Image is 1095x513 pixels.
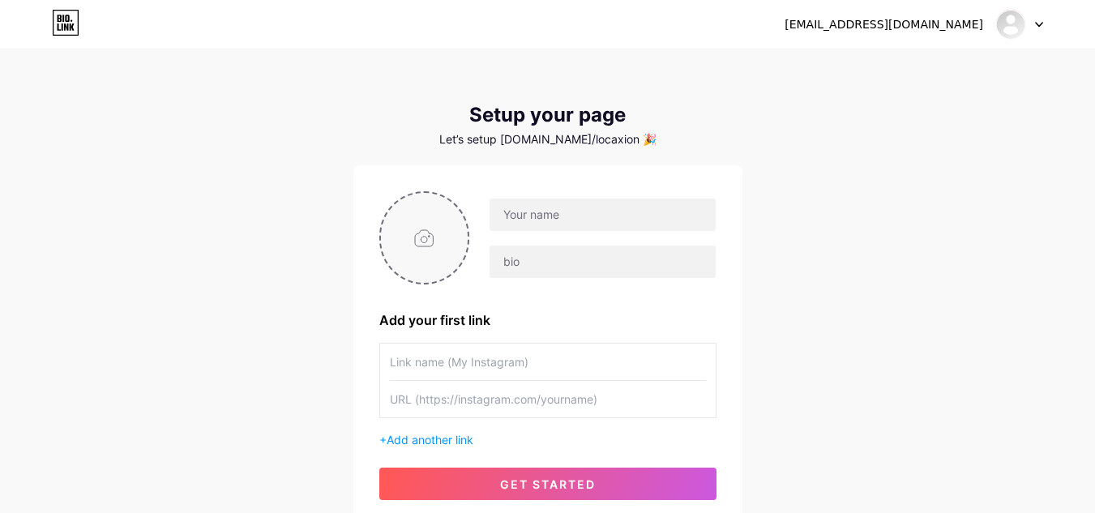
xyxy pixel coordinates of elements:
div: Add your first link [379,310,716,330]
input: Link name (My Instagram) [390,344,706,380]
span: Add another link [387,433,473,447]
div: Let’s setup [DOMAIN_NAME]/locaxion 🎉 [353,133,742,146]
div: + [379,431,716,448]
input: URL (https://instagram.com/yourname) [390,381,706,417]
input: bio [490,246,715,278]
img: locaxion [995,9,1026,40]
div: Setup your page [353,104,742,126]
input: Your name [490,199,715,231]
div: [EMAIL_ADDRESS][DOMAIN_NAME] [785,16,983,33]
span: get started [500,477,596,491]
button: get started [379,468,716,500]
